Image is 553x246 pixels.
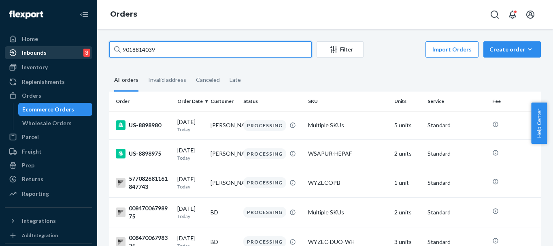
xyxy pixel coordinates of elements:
div: Reporting [22,190,49,198]
p: Today [177,126,204,133]
button: Open notifications [504,6,521,23]
div: Prep [22,161,34,169]
a: Returns [5,173,92,186]
td: BD [207,197,240,227]
th: Status [240,92,305,111]
a: Orders [110,10,137,19]
div: Freight [22,148,42,156]
div: PROCESSING [243,177,286,188]
td: 5 units [391,111,424,139]
th: Order [109,92,174,111]
th: SKU [305,92,391,111]
div: [DATE] [177,175,204,190]
a: Parcel [5,130,92,143]
div: Inbounds [22,49,47,57]
td: [PERSON_NAME] [207,139,240,168]
td: Multiple SKUs [305,197,391,227]
div: [DATE] [177,118,204,133]
button: Import Orders [425,41,479,58]
div: 3 [83,49,90,57]
button: Close Navigation [76,6,92,23]
div: Add Integration [22,232,58,239]
a: Ecommerce Orders [18,103,93,116]
img: Flexport logo [9,11,43,19]
button: Help Center [531,103,547,144]
p: Standard [428,179,486,187]
div: 00847006798975 [116,204,171,220]
div: US-8898975 [116,149,171,158]
div: [DATE] [177,205,204,220]
div: Replenishments [22,78,65,86]
th: Units [391,92,424,111]
td: [PERSON_NAME] [207,111,240,139]
button: Open Search Box [487,6,503,23]
a: Replenishments [5,75,92,88]
p: Today [177,154,204,161]
div: US-8898980 [116,120,171,130]
div: Inventory [22,63,48,71]
a: Prep [5,159,92,172]
button: Integrations [5,214,92,227]
div: Filter [317,45,363,53]
div: PROCESSING [243,148,286,159]
a: Orders [5,89,92,102]
td: 2 units [391,197,424,227]
button: Filter [317,41,364,58]
div: Ecommerce Orders [22,105,74,113]
div: Late [230,69,241,90]
button: Create order [483,41,541,58]
th: Service [424,92,489,111]
p: Standard [428,208,486,216]
div: WSAPUR-HEPAF [308,150,388,158]
div: Returns [22,175,43,183]
div: Invalid address [148,69,186,90]
div: [DATE] [177,146,204,161]
div: Home [22,35,38,43]
th: Order Date [174,92,207,111]
div: Parcel [22,133,39,141]
div: Orders [22,92,41,100]
a: Freight [5,145,92,158]
a: Add Integration [5,231,92,240]
button: Open account menu [522,6,538,23]
td: 2 units [391,139,424,168]
p: Today [177,183,204,190]
a: Home [5,32,92,45]
div: 577082681161847743 [116,175,171,191]
td: 1 unit [391,168,424,197]
td: Multiple SKUs [305,111,391,139]
div: Canceled [196,69,220,90]
th: Fee [489,92,541,111]
a: Reporting [5,187,92,200]
div: Customer [211,98,237,105]
p: Standard [428,121,486,129]
p: Today [177,213,204,220]
div: Wholesale Orders [22,119,72,127]
ol: breadcrumbs [104,3,144,26]
div: PROCESSING [243,120,286,131]
div: All orders [114,69,138,92]
div: PROCESSING [243,207,286,218]
div: WYZECOPB [308,179,388,187]
input: Search orders [109,41,312,58]
div: Create order [489,45,535,53]
td: [PERSON_NAME] [207,168,240,197]
div: WYZEC-DUO-WH [308,238,388,246]
a: Inbounds3 [5,46,92,59]
p: Standard [428,238,486,246]
a: Inventory [5,61,92,74]
p: Standard [428,150,486,158]
a: Wholesale Orders [18,117,93,130]
div: Integrations [22,217,56,225]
